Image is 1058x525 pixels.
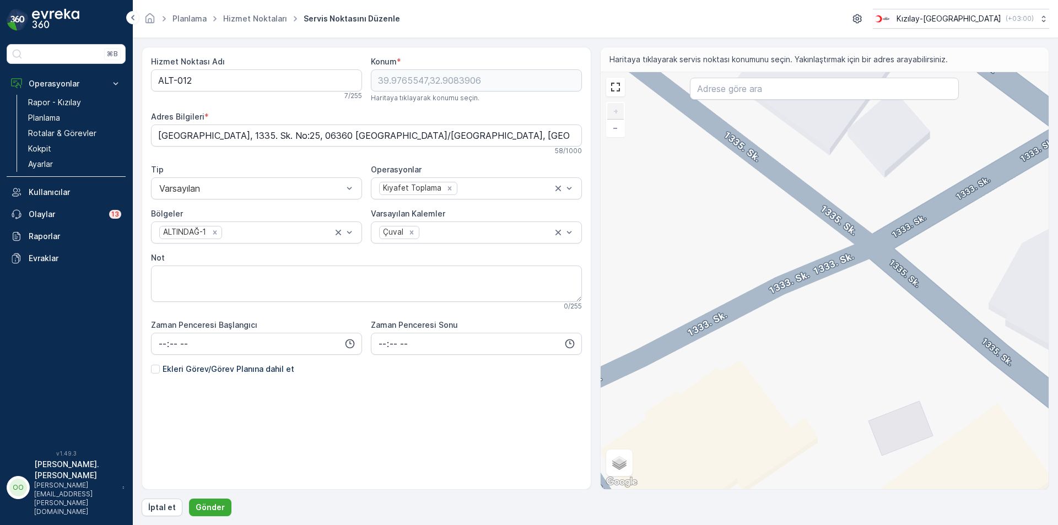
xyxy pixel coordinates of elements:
p: Operasyonlar [29,78,104,89]
img: logo [7,9,29,31]
p: Planlama [28,112,60,123]
img: logo_dark-DEwI_e13.png [32,9,79,31]
p: Olaylar [29,209,102,220]
p: Ayarlar [28,159,53,170]
div: Remove Çuval [406,228,418,237]
a: Ana Sayfa [144,17,156,26]
a: Hizmet Noktaları [223,14,287,23]
a: Evraklar [7,247,126,269]
a: View Fullscreen [607,79,624,95]
div: Remove ALTINDAĞ-1 [209,228,221,237]
div: OO [9,479,27,496]
a: Planlama [172,14,207,23]
button: İptal et [142,499,182,516]
span: − [613,123,618,132]
p: Ekleri Görev/Görev Planına dahil et [163,364,294,375]
div: ALTINDAĞ-1 [160,226,208,238]
label: Zaman Penceresi Sonu [371,320,458,329]
div: Remove Kıyafet Toplama [444,183,456,193]
label: Operasyonlar [371,165,422,174]
a: Rotalar & Görevler [24,126,126,141]
label: Hizmet Noktası Adı [151,57,225,66]
a: Kullanıcılar [7,181,126,203]
div: Çuval [380,226,405,238]
button: Kızılay-[GEOGRAPHIC_DATA](+03:00) [873,9,1049,29]
button: Operasyonlar [7,73,126,95]
p: İptal et [148,502,176,513]
label: Tip [151,165,164,174]
p: 13 [111,210,119,219]
a: Rapor - Kızılay [24,95,126,110]
p: Kokpit [28,143,51,154]
p: 0 / 255 [564,302,582,311]
a: Layers [607,451,631,475]
a: Ayarlar [24,156,126,172]
img: Google [603,475,640,489]
label: Zaman Penceresi Başlangıcı [151,320,257,329]
p: Evraklar [29,253,121,264]
p: [PERSON_NAME][EMAIL_ADDRESS][PERSON_NAME][DOMAIN_NAME] [34,481,117,516]
p: Kullanıcılar [29,187,121,198]
p: 58 / 1000 [555,147,582,155]
p: 7 / 255 [344,91,362,100]
a: Olaylar13 [7,203,126,225]
span: v 1.49.3 [7,450,126,457]
label: Adres Bilgileri [151,112,204,121]
a: Kokpit [24,141,126,156]
div: Kıyafet Toplama [380,182,443,194]
p: Rapor - Kızılay [28,97,81,108]
img: k%C4%B1z%C4%B1lay.png [873,13,892,25]
p: Gönder [196,502,225,513]
span: Servis Noktasını Düzenle [301,13,402,24]
label: Not [151,253,165,262]
p: Rotalar & Görevler [28,128,96,139]
button: Gönder [189,499,231,516]
button: OO[PERSON_NAME].[PERSON_NAME][PERSON_NAME][EMAIL_ADDRESS][PERSON_NAME][DOMAIN_NAME] [7,459,126,516]
span: + [613,106,618,116]
a: Bu bölgeyi Google Haritalar'da açın (yeni pencerede açılır) [603,475,640,489]
a: Planlama [24,110,126,126]
span: Haritaya tıklayarak servis noktası konumunu seçin. Yakınlaştırmak için bir adres arayabilirsiniz. [609,54,948,65]
label: Konum [371,57,397,66]
a: Uzaklaştır [607,120,624,136]
p: [PERSON_NAME].[PERSON_NAME] [34,459,117,481]
input: Adrese göre ara [690,78,959,100]
a: Raporlar [7,225,126,247]
p: Raporlar [29,231,121,242]
label: Varsayılan Kalemler [371,209,445,218]
a: Yakınlaştır [607,103,624,120]
label: Bölgeler [151,209,183,218]
p: ( +03:00 ) [1006,14,1034,23]
span: Haritaya tıklayarak konumu seçin. [371,94,479,102]
p: ⌘B [107,50,118,58]
p: Kızılay-[GEOGRAPHIC_DATA] [897,13,1001,24]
